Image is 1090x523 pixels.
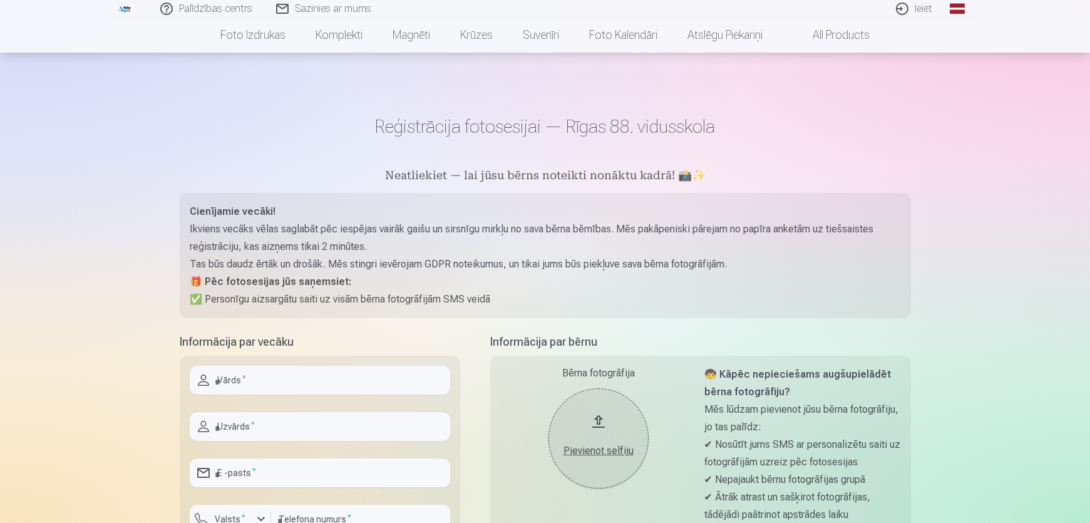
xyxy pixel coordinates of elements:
div: Bērna fotogrāfija [500,366,697,381]
p: Ikviens vecāks vēlas saglabāt pēc iespējas vairāk gaišu un sirsnīgu mirkļu no sava bērna bērnības... [190,220,901,256]
h5: Informācija par vecāku [180,333,460,351]
a: Komplekti [301,18,378,53]
h5: Informācija par bērnu [490,333,911,351]
a: Atslēgu piekariņi [672,18,778,53]
strong: Cienījamie vecāki! [190,205,275,217]
p: Tas būs daudz ērtāk un drošāk. Mēs stingri ievērojam GDPR noteikumus, un tikai jums būs piekļuve ... [190,256,901,273]
a: Krūzes [445,18,508,53]
strong: 🎁 Pēc fotosesijas jūs saņemsiet: [190,276,351,287]
a: Foto izdrukas [205,18,301,53]
a: Suvenīri [508,18,574,53]
a: Foto kalendāri [574,18,672,53]
p: Mēs lūdzam pievienot jūsu bērna fotogrāfiju, jo tas palīdz: [704,401,901,436]
p: ✔ Nosūtīt jums SMS ar personalizētu saiti uz fotogrāfijām uzreiz pēc fotosesijas [704,436,901,471]
img: /fa1 [118,5,132,13]
div: Pievienot selfiju [561,443,636,458]
h1: Reģistrācija fotosesijai — Rīgas 88. vidusskola [180,115,911,138]
a: Magnēti [378,18,445,53]
p: ✅ Personīgu aizsargātu saiti uz visām bērna fotogrāfijām SMS veidā [190,291,901,308]
button: Pievienot selfiju [548,388,649,489]
h5: Neatliekiet — lai jūsu bērns noteikti nonāktu kadrā! 📸✨ [180,168,911,185]
strong: 🧒 Kāpēc nepieciešams augšupielādēt bērna fotogrāfiju? [704,368,891,398]
a: All products [778,18,885,53]
p: ✔ Nepajaukt bērnu fotogrāfijas grupā [704,471,901,489]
